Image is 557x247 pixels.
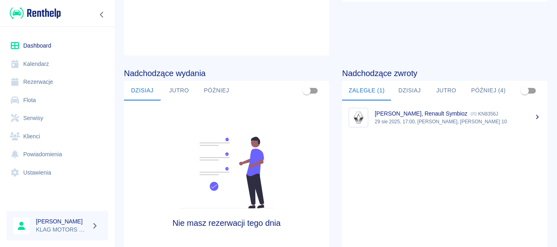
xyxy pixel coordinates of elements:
h6: [PERSON_NAME] [36,217,88,225]
button: Później [197,81,236,101]
a: Renthelp logo [7,7,61,20]
a: Klienci [7,127,108,146]
button: Zwiń nawigację [96,9,108,20]
a: Ustawienia [7,164,108,182]
p: [PERSON_NAME], Renault Symbioz [375,110,467,117]
button: Zaległe (1) [342,81,391,101]
a: Rezerwacje [7,73,108,91]
a: Serwisy [7,109,108,127]
a: Powiadomienia [7,145,108,164]
a: Dashboard [7,37,108,55]
h4: Nie masz rezerwacji tego dnia [150,218,303,228]
button: Dzisiaj [124,81,161,101]
button: Jutro [161,81,197,101]
button: Później (4) [464,81,512,101]
img: Fleet [174,137,279,208]
p: KLAG MOTORS Rent a Car [36,225,88,234]
a: Kalendarz [7,55,108,73]
a: Flota [7,91,108,109]
button: Jutro [428,81,464,101]
img: Image [351,110,366,125]
span: Pokaż przypisane tylko do mnie [299,83,314,98]
span: Pokaż przypisane tylko do mnie [517,83,533,98]
img: Renthelp logo [10,7,61,20]
h4: Nadchodzące wydania [124,68,329,78]
p: KN8356J [471,111,498,117]
a: Image[PERSON_NAME], Renault Symbioz KN8356J29 sie 2025, 17:00, [PERSON_NAME], [PERSON_NAME] 10 [342,104,547,131]
p: 29 sie 2025, 17:00, [PERSON_NAME], [PERSON_NAME] 10 [375,118,541,125]
h4: Nadchodzące zwroty [342,68,547,78]
button: Dzisiaj [391,81,428,101]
